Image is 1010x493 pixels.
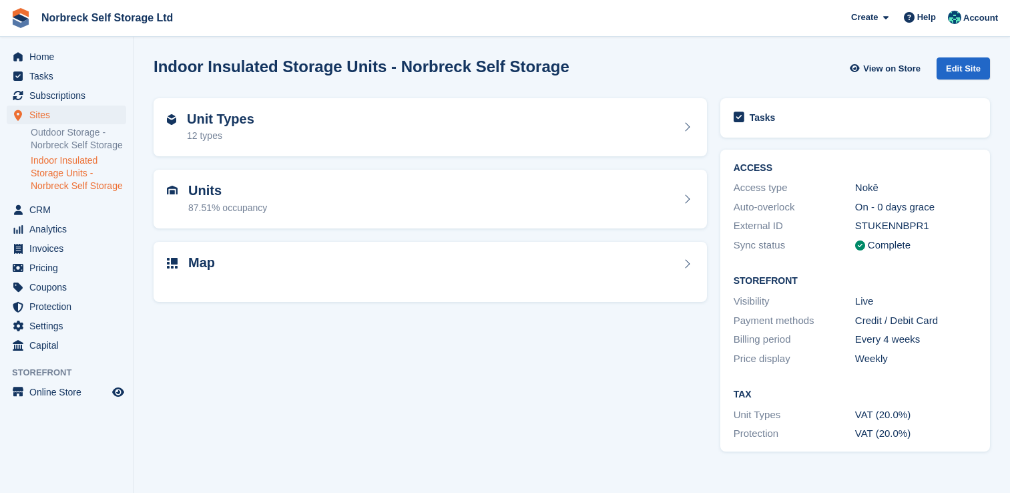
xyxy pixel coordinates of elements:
[187,129,254,143] div: 12 types
[188,183,267,198] h2: Units
[167,186,178,195] img: unit-icn-7be61d7bf1b0ce9d3e12c5938cc71ed9869f7b940bace4675aadf7bd6d80202e.svg
[29,47,109,66] span: Home
[29,297,109,316] span: Protection
[154,170,707,228] a: Units 87.51% occupancy
[7,86,126,105] a: menu
[31,154,126,192] a: Indoor Insulated Storage Units - Norbreck Self Storage
[7,220,126,238] a: menu
[29,239,109,258] span: Invoices
[917,11,936,24] span: Help
[110,384,126,400] a: Preview store
[29,86,109,105] span: Subscriptions
[29,200,109,219] span: CRM
[7,317,126,335] a: menu
[855,351,977,367] div: Weekly
[7,336,126,355] a: menu
[734,389,977,400] h2: Tax
[855,426,977,442] div: VAT (20.0%)
[734,407,855,423] div: Unit Types
[188,201,267,215] div: 87.51% occupancy
[7,239,126,258] a: menu
[29,259,109,277] span: Pricing
[29,278,109,297] span: Coupons
[7,383,126,401] a: menu
[188,255,215,271] h2: Map
[734,294,855,309] div: Visibility
[863,62,921,75] span: View on Store
[848,57,926,79] a: View on Store
[154,98,707,157] a: Unit Types 12 types
[734,218,855,234] div: External ID
[29,336,109,355] span: Capital
[855,313,977,329] div: Credit / Debit Card
[734,180,855,196] div: Access type
[154,242,707,303] a: Map
[855,407,977,423] div: VAT (20.0%)
[36,7,178,29] a: Norbreck Self Storage Ltd
[734,238,855,253] div: Sync status
[7,106,126,124] a: menu
[734,426,855,442] div: Protection
[167,114,176,125] img: unit-type-icn-2b2737a686de81e16bb02015468b77c625bbabd49415b5ef34ead5e3b44a266d.svg
[734,163,977,174] h2: ACCESS
[167,258,178,269] img: map-icn-33ee37083ee616e46c38cad1a60f524a97daa1e2b2c8c0bc3eb3415660979fc1.svg
[855,200,977,215] div: On - 0 days grace
[963,11,998,25] span: Account
[734,351,855,367] div: Price display
[851,11,878,24] span: Create
[154,57,569,75] h2: Indoor Insulated Storage Units - Norbreck Self Storage
[855,218,977,234] div: STUKENNBPR1
[7,259,126,277] a: menu
[29,67,109,86] span: Tasks
[29,220,109,238] span: Analytics
[868,238,911,253] div: Complete
[750,112,776,124] h2: Tasks
[7,297,126,316] a: menu
[734,200,855,215] div: Auto-overlock
[7,200,126,219] a: menu
[11,8,31,28] img: stora-icon-8386f47178a22dfd0bd8f6a31ec36ba5ce8667c1dd55bd0f319d3a0aa187defe.svg
[187,112,254,127] h2: Unit Types
[855,332,977,347] div: Every 4 weeks
[29,317,109,335] span: Settings
[937,57,990,79] div: Edit Site
[734,276,977,287] h2: Storefront
[29,106,109,124] span: Sites
[7,67,126,86] a: menu
[948,11,961,24] img: Sally King
[937,57,990,85] a: Edit Site
[7,278,126,297] a: menu
[734,332,855,347] div: Billing period
[29,383,109,401] span: Online Store
[855,294,977,309] div: Live
[31,126,126,152] a: Outdoor Storage - Norbreck Self Storage
[7,47,126,66] a: menu
[12,366,133,379] span: Storefront
[855,180,977,196] div: Nokē
[734,313,855,329] div: Payment methods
